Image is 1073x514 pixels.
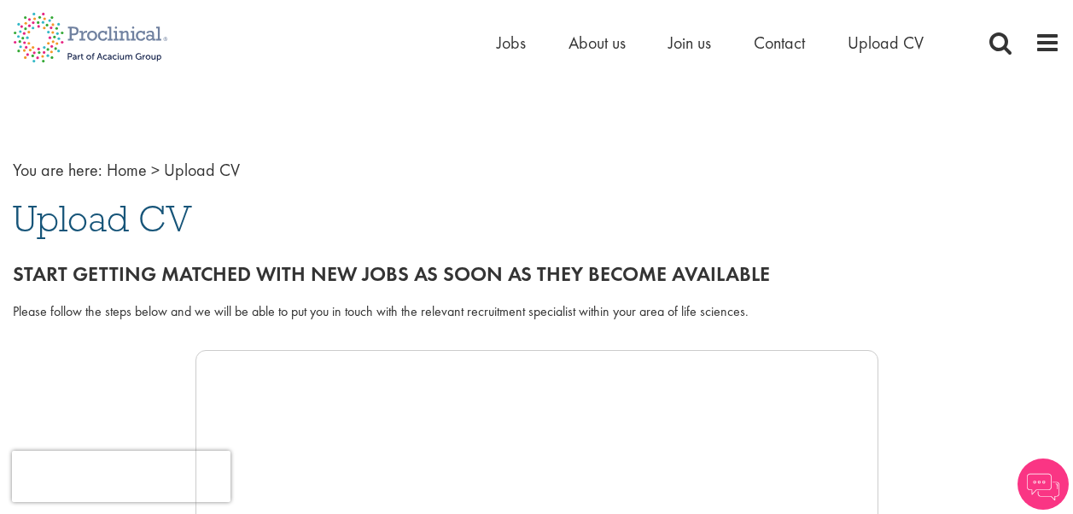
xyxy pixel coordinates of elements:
[668,32,711,54] a: Join us
[848,32,924,54] a: Upload CV
[151,159,160,181] span: >
[13,263,1060,285] h2: Start getting matched with new jobs as soon as they become available
[13,302,1060,322] div: Please follow the steps below and we will be able to put you in touch with the relevant recruitme...
[13,196,192,242] span: Upload CV
[164,159,240,181] span: Upload CV
[13,159,102,181] span: You are here:
[497,32,526,54] a: Jobs
[107,159,147,181] a: breadcrumb link
[12,451,230,502] iframe: reCAPTCHA
[1018,459,1069,510] img: Chatbot
[569,32,626,54] a: About us
[754,32,805,54] a: Contact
